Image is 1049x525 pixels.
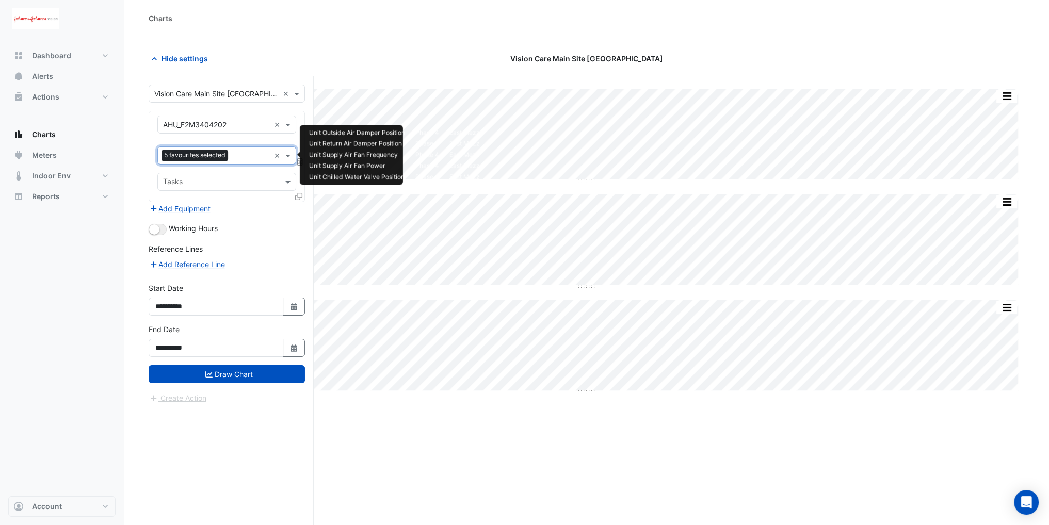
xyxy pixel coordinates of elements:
label: End Date [149,324,180,335]
app-icon: Reports [13,191,24,202]
span: 5 favourites selected [162,150,228,160]
td: Phase 4 [410,160,444,172]
button: More Options [996,90,1017,103]
span: Clear [274,150,283,161]
span: Clear [283,88,292,99]
td: East Mezz [444,160,485,172]
fa-icon: Select Date [289,343,299,352]
button: Actions [8,87,116,107]
app-escalated-ticket-create-button: Please draw the charts first [149,392,207,401]
td: East Mezz [444,172,485,183]
fa-icon: Select Date [289,302,299,311]
label: Start Date [149,283,183,293]
button: More Options [996,301,1017,314]
td: Phase 4 [410,150,444,161]
app-icon: Indoor Env [13,171,24,181]
span: Hide settings [162,53,208,64]
button: Charts [8,124,116,145]
app-icon: Charts [13,129,24,140]
button: Meters [8,145,116,166]
td: East Mezz [444,138,485,150]
app-icon: Dashboard [13,51,24,61]
div: Charts [149,13,172,24]
app-icon: Actions [13,92,24,102]
span: Charts [32,129,56,140]
span: Meters [32,150,57,160]
td: Unit Return Air Damper Position [304,138,410,150]
span: Vision Care Main Site [GEOGRAPHIC_DATA] [510,53,663,64]
td: Unit Outside Air Damper Position [304,127,410,138]
app-icon: Meters [13,150,24,160]
td: East Mezz [444,150,485,161]
button: Reports [8,186,116,207]
button: Add Reference Line [149,258,225,270]
td: Phase 4 [410,127,444,138]
div: Open Intercom Messenger [1014,490,1039,515]
button: Hide settings [149,50,215,68]
span: Account [32,501,62,512]
button: Indoor Env [8,166,116,186]
span: Dashboard [32,51,71,61]
div: Tasks [162,176,183,189]
span: Clone Favourites and Tasks from this Equipment to other Equipment [295,192,302,201]
button: More Options [996,195,1017,208]
span: Choose Function [296,157,305,166]
td: Unit Chilled Water Valve Position [304,172,410,183]
td: Phase 4 [410,138,444,150]
td: Unit Supply Air Fan Frequency [304,150,410,161]
span: Alerts [32,71,53,81]
button: Draw Chart [149,365,305,383]
td: Unit Supply Air Fan Power [304,160,410,172]
label: Reference Lines [149,243,203,254]
button: Account [8,496,116,517]
span: Working Hours [169,224,218,233]
span: Indoor Env [32,171,71,181]
span: Clear [274,119,283,130]
img: Company Logo [12,8,59,29]
td: Phase 4 [410,172,444,183]
button: Dashboard [8,45,116,66]
span: Reports [32,191,60,202]
span: Actions [32,92,59,102]
button: Alerts [8,66,116,87]
td: East Mezz [444,127,485,138]
button: Add Equipment [149,203,211,215]
app-icon: Alerts [13,71,24,81]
